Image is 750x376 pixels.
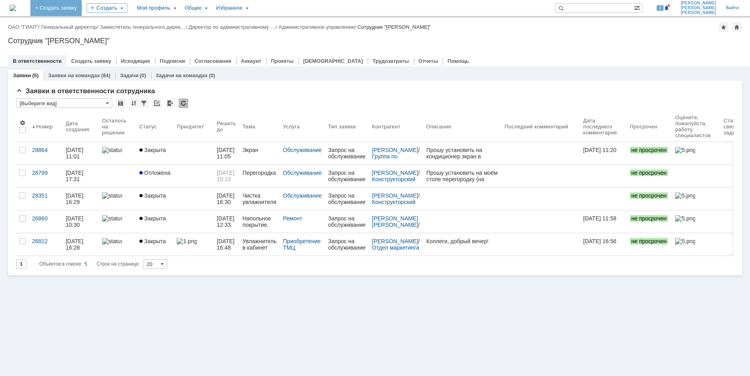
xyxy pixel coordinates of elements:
[32,238,59,244] div: 26812
[136,111,174,142] th: Статус
[328,147,366,160] div: Запрос на обслуживание
[129,98,139,108] div: Сортировка...
[283,192,322,199] a: Обслуживание
[325,233,369,256] a: Запрос на обслуживание
[372,199,417,212] a: Конструкторский отдел
[583,215,617,222] div: [DATE] 11:58
[448,58,469,64] a: Помощь
[372,215,420,228] a: [PERSON_NAME] [PERSON_NAME]
[675,238,695,244] img: 5.png
[139,215,166,222] span: Закрыта
[239,165,280,187] a: Перегородка
[242,215,276,228] div: Напольное покрытие. Управление "Технологии"
[672,210,720,233] a: 5.png
[217,192,236,205] span: [DATE] 16:30
[139,238,166,244] span: Закрыта
[242,124,255,130] div: Тема
[372,192,418,199] a: [PERSON_NAME]
[505,124,569,130] div: Последний комментарий
[719,22,728,32] div: Добавить в избранное
[177,147,197,153] img: 3.png
[675,147,695,153] img: 5.png
[116,98,125,108] div: Сохранить вид
[372,147,418,153] a: [PERSON_NAME]
[10,5,16,11] img: logo
[99,165,136,187] a: statusbar-25 (1).png
[16,87,155,95] span: Заявки в ответственности сотрудника
[136,142,174,164] a: Закрыта
[39,261,82,267] span: Объектов в списке:
[372,176,417,189] a: Конструкторский отдел
[62,111,99,142] th: Дата создания
[32,215,59,222] div: 26860
[681,6,716,10] span: [PERSON_NAME]
[672,188,720,210] a: 5.png
[173,111,214,142] th: Приоритет
[328,215,366,228] div: Запрос на обслуживание
[39,259,140,269] i: Строк на странице:
[583,118,617,136] div: Дата последнего комментария
[32,147,59,153] div: 28864
[36,124,53,130] div: Номер
[278,24,357,30] div: /
[630,192,668,199] span: не просрочен
[19,120,26,126] span: Настройки
[99,142,136,164] a: statusbar-60 (1).png
[177,215,197,222] img: 3.png
[681,10,716,15] span: [PERSON_NAME]
[634,4,642,11] span: Расширенный поиск
[630,215,668,222] span: не просрочен
[13,72,31,78] a: Заявки
[102,192,122,199] img: statusbar-100 (1).png
[242,238,276,251] div: Увлажнитель в кабинет отдела маркетинга
[85,259,87,269] div: 5
[239,233,280,256] a: Увлажнитель в кабинет отдела маркетинга
[136,188,174,210] a: Закрыта
[627,210,672,233] a: не просрочен
[372,238,420,251] div: /
[672,142,720,164] a: 5.png
[100,24,188,30] div: /
[32,170,59,176] div: 28799
[41,24,100,30] div: /
[283,147,322,153] a: Обслуживание
[120,72,139,78] a: Задачи
[139,124,157,130] div: Статус
[189,24,276,30] a: Директор по административному …
[8,24,41,30] div: /
[283,215,302,222] a: Ремонт
[165,98,175,108] div: Экспорт списка
[139,192,166,199] span: Закрыта
[672,233,720,256] a: 5.png
[426,124,452,130] div: Описание
[136,233,174,256] a: Закрыта
[62,142,99,164] a: [DATE] 11:01
[8,37,742,45] div: Сотрудник "[PERSON_NAME]"
[373,58,409,64] a: Трудозатраты
[325,111,369,142] th: Тип заявки
[29,210,62,233] a: 26860
[29,111,62,142] th: Номер
[102,147,122,153] img: statusbar-60 (1).png
[66,170,85,182] div: [DATE] 17:31
[102,118,127,136] div: Осталось на решение
[66,215,85,228] div: [DATE] 10:30
[29,188,62,210] a: 28351
[328,238,366,251] div: Запрос на обслуживание
[672,111,720,142] th: Oцените, пожалуйста, работу специалистов
[583,147,617,153] div: [DATE] 11:20
[372,170,420,182] div: /
[29,233,62,256] a: 26812
[239,188,280,210] a: Чистка увлажнителя
[372,147,420,160] div: /
[627,188,672,210] a: не просрочен
[239,142,280,164] a: Экран
[372,215,420,228] div: /
[13,58,62,64] a: В ответственности
[99,233,136,256] a: statusbar-60 (1).png
[156,72,208,78] a: Задачи на командах
[241,58,261,64] a: Аккаунт
[214,142,239,164] a: [DATE] 11:05
[177,170,197,176] img: 3.png
[630,124,657,130] div: Просрочен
